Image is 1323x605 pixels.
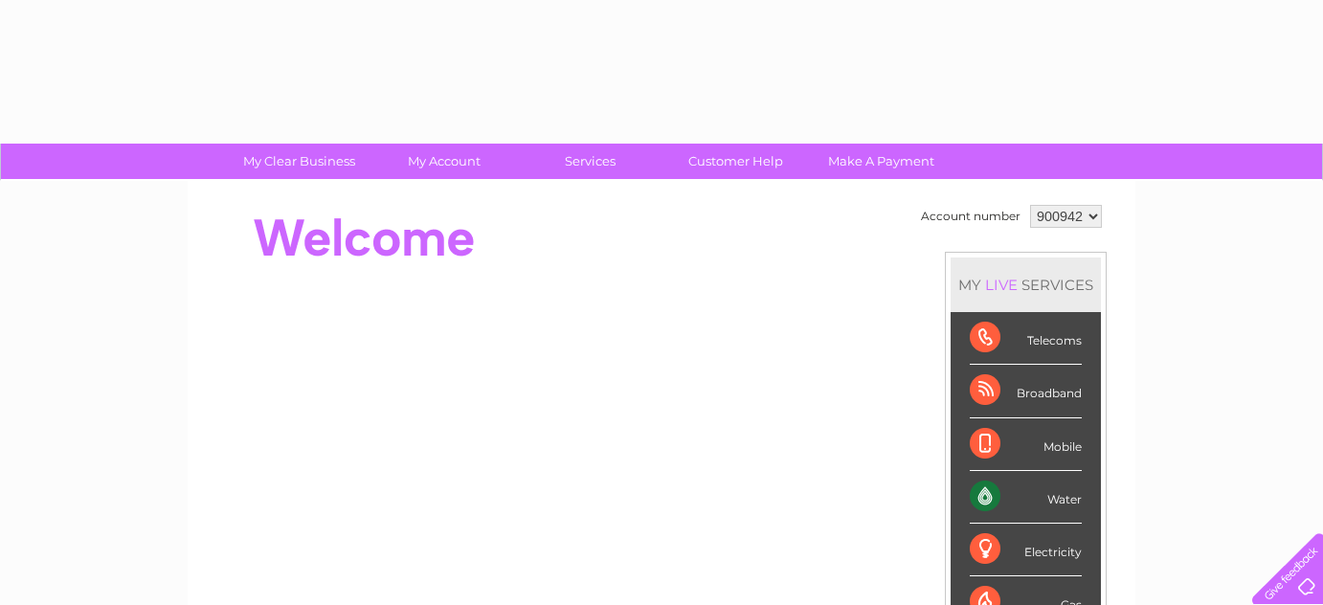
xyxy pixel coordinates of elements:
div: Telecoms [970,312,1082,365]
a: Make A Payment [802,144,960,179]
a: Services [511,144,669,179]
a: My Clear Business [220,144,378,179]
a: Customer Help [657,144,815,179]
td: Account number [916,200,1025,233]
div: Broadband [970,365,1082,417]
div: LIVE [981,276,1021,294]
div: Water [970,471,1082,524]
a: My Account [366,144,524,179]
div: Mobile [970,418,1082,471]
div: Electricity [970,524,1082,576]
div: MY SERVICES [951,258,1101,312]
